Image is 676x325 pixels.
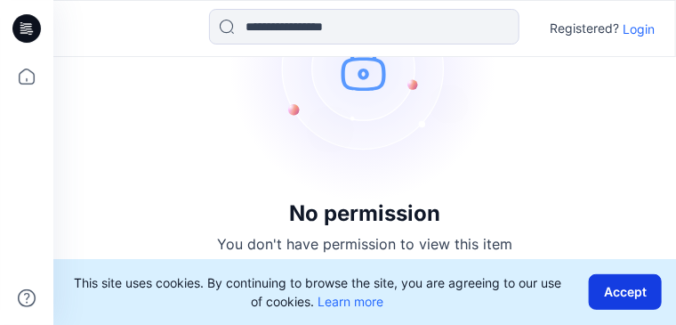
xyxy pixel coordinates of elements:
[589,274,662,310] button: Accept
[217,201,512,226] h3: No permission
[217,233,512,255] p: You don't have permission to view this item
[68,273,567,311] p: This site uses cookies. By continuing to browse the site, you are agreeing to our use of cookies.
[550,18,619,39] p: Registered?
[318,294,384,309] a: Learn more
[623,20,655,38] p: Login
